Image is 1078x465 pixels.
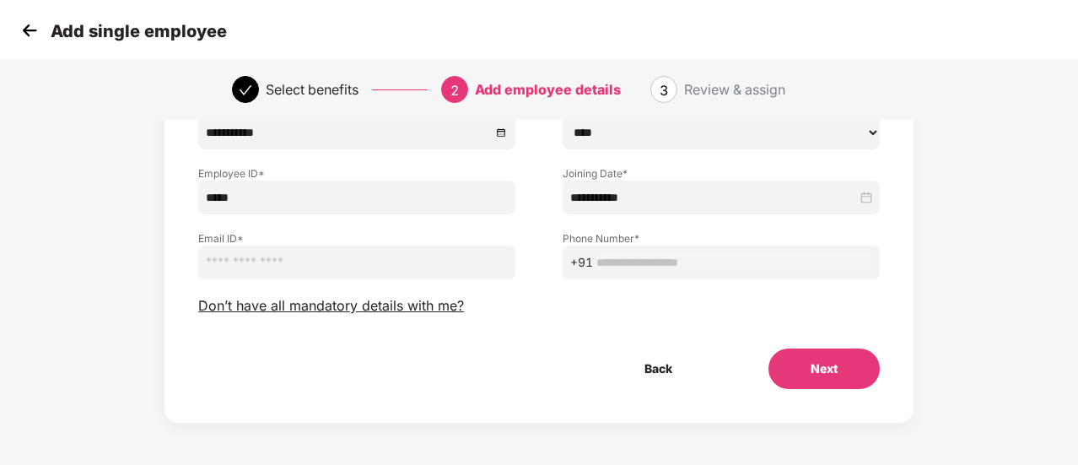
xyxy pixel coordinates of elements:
[17,18,42,43] img: svg+xml;base64,PHN2ZyB4bWxucz0iaHR0cDovL3d3dy53My5vcmcvMjAwMC9zdmciIHdpZHRoPSIzMCIgaGVpZ2h0PSIzMC...
[563,166,880,181] label: Joining Date
[198,297,464,315] span: Don’t have all mandatory details with me?
[570,253,593,272] span: +91
[266,76,358,103] div: Select benefits
[563,231,880,246] label: Phone Number
[684,76,785,103] div: Review & assign
[475,76,621,103] div: Add employee details
[660,82,668,99] span: 3
[198,166,515,181] label: Employee ID
[450,82,459,99] span: 2
[239,84,252,97] span: check
[198,231,515,246] label: Email ID
[602,349,714,389] button: Back
[768,349,880,389] button: Next
[51,21,227,41] p: Add single employee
